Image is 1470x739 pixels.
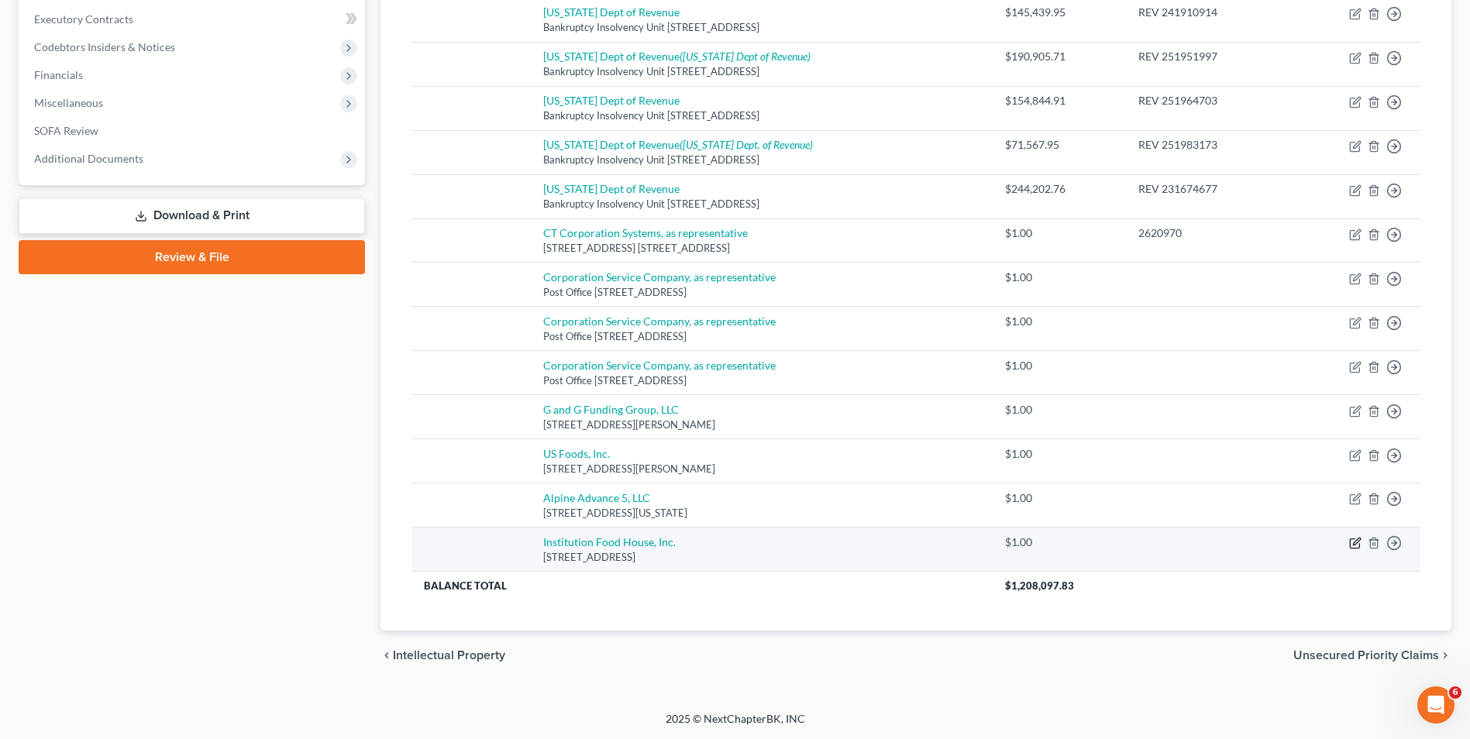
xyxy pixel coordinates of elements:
[543,153,980,167] div: Bankruptcy Insolvency Unit [STREET_ADDRESS]
[1005,490,1114,506] div: $1.00
[1005,270,1114,285] div: $1.00
[34,124,98,137] span: SOFA Review
[34,68,83,81] span: Financials
[543,64,980,79] div: Bankruptcy Insolvency Unit [STREET_ADDRESS]
[1005,181,1114,197] div: $244,202.76
[1005,93,1114,108] div: $154,844.91
[543,447,610,460] a: US Foods, Inc.
[1005,314,1114,329] div: $1.00
[1138,5,1276,20] div: REV 241910914
[543,94,680,107] a: [US_STATE] Dept of Revenue
[1138,181,1276,197] div: REV 231674677
[543,462,980,476] div: [STREET_ADDRESS][PERSON_NAME]
[1005,5,1114,20] div: $145,439.95
[1005,579,1074,592] span: $1,208,097.83
[34,96,103,109] span: Miscellaneous
[1005,534,1114,550] div: $1.00
[543,241,980,256] div: [STREET_ADDRESS] [STREET_ADDRESS]
[1138,137,1276,153] div: REV 251983173
[393,649,505,662] span: Intellectual Property
[1005,446,1114,462] div: $1.00
[1449,686,1461,699] span: 6
[1439,649,1451,662] i: chevron_right
[34,152,143,165] span: Additional Documents
[34,12,133,26] span: Executory Contracts
[1293,649,1451,662] button: Unsecured Priority Claims chevron_right
[543,315,776,328] a: Corporation Service Company, as representative
[294,711,1177,739] div: 2025 © NextChapterBK, INC
[543,506,980,521] div: [STREET_ADDRESS][US_STATE]
[411,572,993,600] th: Balance Total
[1005,358,1114,373] div: $1.00
[543,270,776,284] a: Corporation Service Company, as representative
[1138,225,1276,241] div: 2620970
[1417,686,1455,724] iframe: Intercom live chat
[19,198,365,234] a: Download & Print
[543,285,980,300] div: Post Office [STREET_ADDRESS]
[680,138,813,151] i: ([US_STATE] Dept. of Revenue)
[543,403,679,416] a: G and G Funding Group, LLC
[543,5,680,19] a: [US_STATE] Dept of Revenue
[22,117,365,145] a: SOFA Review
[380,649,393,662] i: chevron_left
[1138,49,1276,64] div: REV 251951997
[1005,225,1114,241] div: $1.00
[380,649,505,662] button: chevron_left Intellectual Property
[543,373,980,388] div: Post Office [STREET_ADDRESS]
[543,197,980,211] div: Bankruptcy Insolvency Unit [STREET_ADDRESS]
[680,50,811,63] i: ([US_STATE] Dept of Revenue)
[543,138,813,151] a: [US_STATE] Dept of Revenue([US_STATE] Dept. of Revenue)
[543,535,676,548] a: Institution Food House, Inc.
[543,108,980,123] div: Bankruptcy Insolvency Unit [STREET_ADDRESS]
[543,491,650,504] a: Alpine Advance 5, LLC
[1005,49,1114,64] div: $190,905.71
[543,50,811,63] a: [US_STATE] Dept of Revenue([US_STATE] Dept of Revenue)
[1293,649,1439,662] span: Unsecured Priority Claims
[19,240,365,274] a: Review & File
[1005,137,1114,153] div: $71,567.95
[1138,93,1276,108] div: REV 251964703
[543,359,776,372] a: Corporation Service Company, as representative
[543,418,980,432] div: [STREET_ADDRESS][PERSON_NAME]
[543,550,980,565] div: [STREET_ADDRESS]
[1005,402,1114,418] div: $1.00
[22,5,365,33] a: Executory Contracts
[543,329,980,344] div: Post Office [STREET_ADDRESS]
[543,182,680,195] a: [US_STATE] Dept of Revenue
[543,20,980,35] div: Bankruptcy Insolvency Unit [STREET_ADDRESS]
[34,40,175,53] span: Codebtors Insiders & Notices
[543,226,748,239] a: CT Corporation Systems, as representative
